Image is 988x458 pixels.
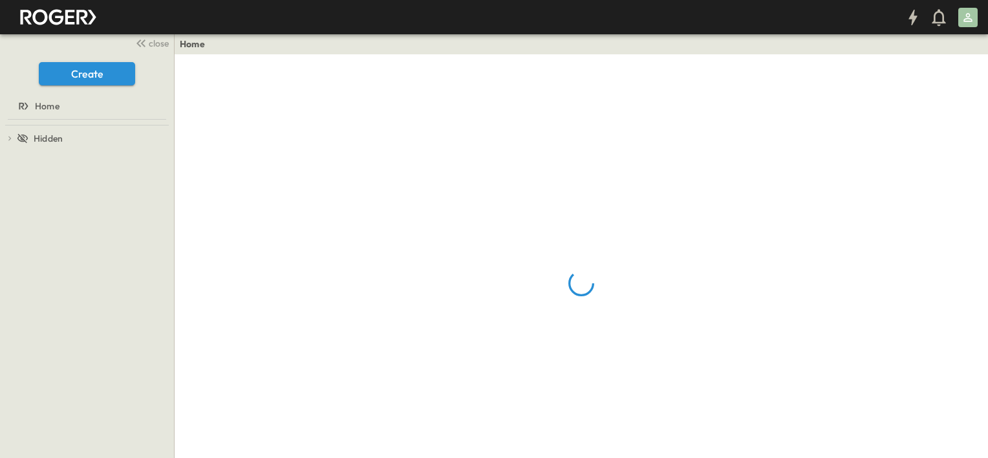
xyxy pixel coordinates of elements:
span: Hidden [34,132,63,145]
a: Home [180,38,205,50]
nav: breadcrumbs [180,38,213,50]
span: close [149,37,169,50]
span: Home [35,100,59,113]
button: Create [39,62,135,85]
button: close [130,34,171,52]
a: Home [3,97,169,115]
